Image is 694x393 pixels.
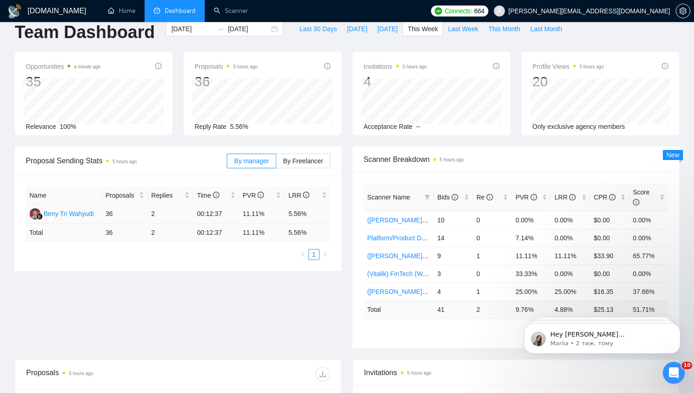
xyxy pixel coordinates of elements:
[7,4,22,19] img: logo
[148,205,194,224] td: 2
[165,7,196,15] span: Dashboard
[493,63,499,69] span: info-circle
[434,282,473,300] td: 4
[448,24,478,34] span: Last Week
[367,288,570,295] a: ([PERSON_NAME]) Health & Wellness (Web) после обновы профиля
[551,300,590,318] td: 4.88 %
[294,22,342,36] button: Last 30 Days
[197,192,219,199] span: Time
[319,249,330,260] button: right
[300,252,306,257] span: left
[29,208,41,220] img: BT
[452,194,458,200] span: info-circle
[590,247,629,265] td: $33.90
[580,64,604,69] time: 5 hours ago
[532,123,625,130] span: Only exclusive agency members
[682,362,692,369] span: 10
[367,194,410,201] span: Scanner Name
[228,24,269,34] input: End date
[364,61,427,72] span: Invitations
[512,300,551,318] td: 9.76 %
[112,159,137,164] time: 5 hours ago
[239,205,285,224] td: 11.11%
[308,249,319,260] li: 1
[171,24,213,34] input: Start date
[525,22,567,36] button: Last Month
[609,194,616,200] span: info-circle
[213,192,219,198] span: info-circle
[487,194,493,200] span: info-circle
[26,123,56,130] span: Relevance
[408,24,438,34] span: This Week
[195,73,257,90] div: 36
[425,194,430,200] span: filter
[367,252,509,260] a: ([PERSON_NAME]) AI 2 после обновы профиля
[473,211,512,229] td: 0
[230,123,248,130] span: 5.56%
[443,22,483,36] button: Last Week
[569,194,576,200] span: info-circle
[551,247,590,265] td: 11.11%
[324,63,330,69] span: info-circle
[297,249,308,260] button: left
[36,213,43,220] img: gigradar-bm.png
[594,194,616,201] span: CPR
[590,282,629,300] td: $16.35
[476,194,493,201] span: Re
[403,64,427,69] time: 5 hours ago
[377,24,397,34] span: [DATE]
[26,367,178,382] div: Proposals
[629,282,668,300] td: 37.66%
[319,249,330,260] li: Next Page
[473,265,512,282] td: 0
[496,8,503,14] span: user
[590,229,629,247] td: $0.00
[512,265,551,282] td: 33.33%
[217,25,224,33] span: swap-right
[666,151,679,159] span: New
[416,123,420,130] span: --
[299,24,337,34] span: Last 30 Days
[590,265,629,282] td: $0.00
[512,229,551,247] td: 7.14%
[551,211,590,229] td: 0.00%
[440,157,464,162] time: 5 hours ago
[633,199,639,205] span: info-circle
[473,282,512,300] td: 1
[372,22,403,36] button: [DATE]
[676,7,690,15] span: setting
[629,229,668,247] td: 0.00%
[316,371,330,378] span: download
[26,224,102,242] td: Total
[423,190,432,204] span: filter
[40,35,158,44] p: Message from Mariia, sent 2 тиж. тому
[148,187,194,205] th: Replies
[364,73,427,90] div: 4
[512,282,551,300] td: 25.00%
[44,209,94,219] div: Beny Tri Wahyudi
[26,61,101,72] span: Opportunities
[155,63,162,69] span: info-circle
[437,194,458,201] span: Bids
[510,304,694,368] iframe: Intercom notifications повідомлення
[74,64,101,69] time: a minute ago
[515,194,537,201] span: PVR
[629,247,668,265] td: 65.77%
[234,157,269,165] span: By manager
[297,249,308,260] li: Previous Page
[554,194,576,201] span: LRR
[40,27,157,180] span: Hey [PERSON_NAME][EMAIL_ADDRESS][DOMAIN_NAME], Looks like your Upwork agency ValsyDev 🤖 AI Platfo...
[243,192,264,199] span: PVR
[60,123,76,130] span: 100%
[69,371,93,376] time: 5 hours ago
[407,371,431,376] time: 5 hours ago
[434,265,473,282] td: 3
[102,205,148,224] td: 36
[102,187,148,205] th: Proposals
[106,190,137,200] span: Proposals
[367,270,432,277] a: (Vitalik) FinTech (Web)
[303,192,309,198] span: info-circle
[364,367,668,378] span: Invitations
